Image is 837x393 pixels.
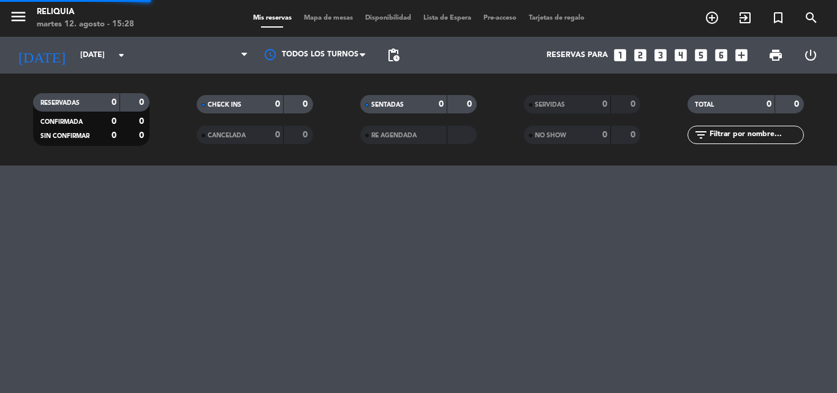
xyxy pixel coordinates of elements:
div: martes 12. agosto - 15:28 [37,18,134,31]
i: power_settings_new [803,48,818,63]
i: menu [9,7,28,26]
span: Disponibilidad [359,15,417,21]
strong: 0 [631,100,638,109]
strong: 0 [139,131,146,140]
strong: 0 [631,131,638,139]
strong: 0 [467,100,474,109]
span: Mapa de mesas [298,15,359,21]
span: SIN CONFIRMAR [40,133,89,139]
span: CONFIRMADA [40,119,83,125]
span: CHECK INS [208,102,241,108]
input: Filtrar por nombre... [708,128,803,142]
span: Mis reservas [247,15,298,21]
div: RELIQUIA [37,6,134,18]
strong: 0 [112,117,116,126]
strong: 0 [602,100,607,109]
span: SERVIDAS [535,102,565,108]
span: Lista de Espera [417,15,477,21]
strong: 0 [303,131,310,139]
span: Tarjetas de regalo [523,15,591,21]
i: filter_list [694,128,708,142]
i: looks_one [612,47,628,63]
span: NO SHOW [535,132,566,139]
i: looks_two [632,47,648,63]
strong: 0 [303,100,310,109]
i: exit_to_app [738,10,752,25]
span: SENTADAS [371,102,404,108]
i: add_box [733,47,749,63]
button: menu [9,7,28,30]
i: arrow_drop_down [114,48,129,63]
strong: 0 [112,131,116,140]
strong: 0 [275,131,280,139]
span: RE AGENDADA [371,132,417,139]
div: LOG OUT [793,37,828,74]
strong: 0 [139,98,146,107]
strong: 0 [794,100,801,109]
i: looks_6 [713,47,729,63]
i: looks_5 [693,47,709,63]
span: CANCELADA [208,132,246,139]
span: TOTAL [695,102,714,108]
strong: 0 [112,98,116,107]
i: looks_4 [673,47,689,63]
span: print [768,48,783,63]
span: Reservas para [547,51,608,59]
strong: 0 [767,100,771,109]
span: pending_actions [386,48,401,63]
span: Pre-acceso [477,15,523,21]
i: looks_3 [653,47,668,63]
strong: 0 [139,117,146,126]
i: turned_in_not [771,10,786,25]
strong: 0 [439,100,444,109]
i: [DATE] [9,42,74,69]
strong: 0 [275,100,280,109]
i: add_circle_outline [705,10,719,25]
strong: 0 [602,131,607,139]
i: search [804,10,819,25]
span: RESERVADAS [40,100,80,106]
